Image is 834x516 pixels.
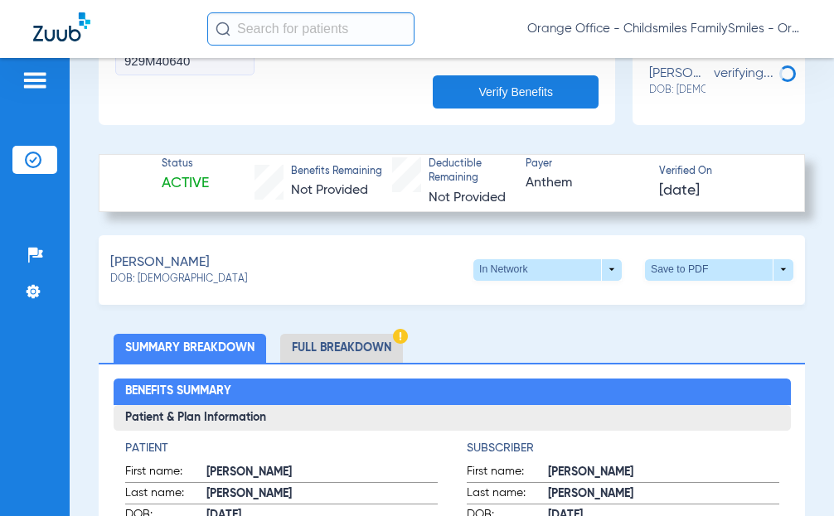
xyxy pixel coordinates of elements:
[526,157,644,172] span: Payer
[467,463,548,483] span: First name:
[751,436,834,516] iframe: Chat Widget
[714,67,773,80] span: verifying...
[659,181,700,201] span: [DATE]
[110,272,247,287] span: DOB: [DEMOGRAPHIC_DATA]
[114,405,791,432] h3: Patient & Plan Information
[125,463,206,483] span: First name:
[433,75,599,109] button: Verify Benefits
[115,47,255,75] input: Member ID
[659,165,778,180] span: Verified On
[125,440,438,457] h4: Patient
[162,173,209,194] span: Active
[206,485,438,503] span: [PERSON_NAME]
[645,259,793,281] button: Save to PDF
[548,485,779,503] span: [PERSON_NAME]
[280,334,403,363] li: Full Breakdown
[110,253,210,273] span: [PERSON_NAME]
[291,184,368,197] span: Not Provided
[649,83,706,98] span: DOB: [DEMOGRAPHIC_DATA]
[125,485,206,504] span: Last name:
[473,259,622,281] button: In Network
[114,379,791,405] h2: Benefits Summary
[207,12,415,46] input: Search for patients
[162,157,209,172] span: Status
[114,334,266,363] li: Summary Breakdown
[548,464,779,481] span: [PERSON_NAME]
[393,329,408,344] img: Hazard
[33,12,90,41] img: Zuub Logo
[429,157,512,186] span: Deductible Remaining
[526,173,644,194] span: Anthem
[22,70,48,90] img: hamburger-icon
[429,191,506,205] span: Not Provided
[467,440,779,457] h4: Subscriber
[467,485,548,504] span: Last name:
[527,21,801,37] span: Orange Office - Childsmiles FamilySmiles - Orange St Dental Associates LLC - Orange General DBA A...
[216,22,230,36] img: Search Icon
[291,165,382,180] span: Benefits Remaining
[649,66,706,97] div: [PERSON_NAME]
[206,464,438,481] span: [PERSON_NAME]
